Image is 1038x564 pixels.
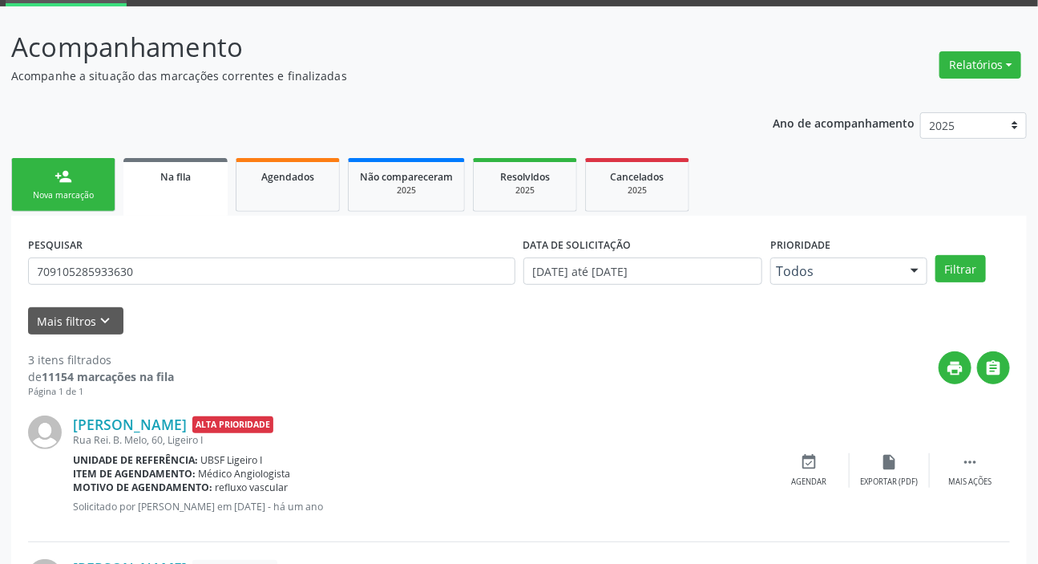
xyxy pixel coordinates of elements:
img: img [28,416,62,449]
span: refluxo vascular [216,481,289,494]
i:  [961,453,979,471]
div: person_add [55,168,72,185]
button: Mais filtroskeyboard_arrow_down [28,307,123,335]
p: Ano de acompanhamento [773,112,915,132]
i:  [985,359,1003,377]
span: UBSF Ligeiro I [201,453,263,467]
input: Nome, CNS [28,258,515,285]
button: Relatórios [939,51,1021,79]
span: Resolvidos [500,170,550,184]
p: Acompanhe a situação das marcações correntes e finalizadas [11,67,722,84]
div: 2025 [485,185,565,197]
div: Exportar (PDF) [861,477,919,488]
i: print [947,359,964,377]
a: [PERSON_NAME] [73,416,187,433]
span: Na fila [160,170,191,184]
b: Motivo de agendamento: [73,481,212,494]
label: DATA DE SOLICITAÇÃO [523,233,632,258]
span: Médico Angiologista [199,467,291,481]
i: insert_drive_file [881,453,899,471]
span: Agendados [261,170,314,184]
input: Selecione um intervalo [523,258,763,285]
span: Não compareceram [360,170,453,184]
label: PESQUISAR [28,233,83,258]
span: Alta Prioridade [192,416,273,433]
button: Filtrar [935,255,986,282]
div: 3 itens filtrados [28,351,174,368]
button:  [977,351,1010,384]
label: Prioridade [770,233,830,258]
span: Todos [776,263,895,279]
div: Página 1 de 1 [28,385,174,399]
div: 2025 [597,185,677,197]
strong: 11154 marcações na fila [42,369,174,384]
div: 2025 [360,185,453,197]
i: event_available [801,453,818,471]
div: Rua Rei. B. Melo, 60, Ligeiro I [73,433,769,447]
div: Mais ações [948,477,992,488]
p: Acompanhamento [11,27,722,67]
span: Cancelados [611,170,664,184]
i: keyboard_arrow_down [97,312,115,330]
p: Solicitado por [PERSON_NAME] em [DATE] - há um ano [73,500,769,513]
div: Agendar [792,477,827,488]
button: print [939,351,971,384]
b: Item de agendamento: [73,467,196,481]
div: Nova marcação [23,189,103,201]
div: de [28,368,174,385]
b: Unidade de referência: [73,453,198,467]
